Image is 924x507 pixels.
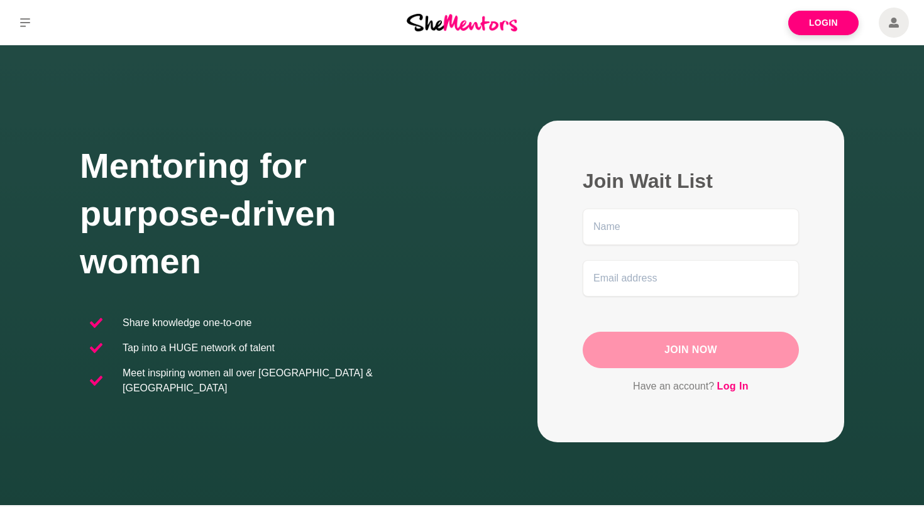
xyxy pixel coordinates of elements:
[583,209,799,245] input: Name
[717,378,749,395] a: Log In
[788,11,859,35] a: Login
[123,366,452,396] p: Meet inspiring women all over [GEOGRAPHIC_DATA] & [GEOGRAPHIC_DATA]
[583,378,799,395] p: Have an account?
[80,142,462,285] h1: Mentoring for purpose-driven women
[123,315,251,330] p: Share knowledge one-to-one
[583,168,799,194] h2: Join Wait List
[407,14,517,31] img: She Mentors Logo
[123,341,275,356] p: Tap into a HUGE network of talent
[583,260,799,297] input: Email address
